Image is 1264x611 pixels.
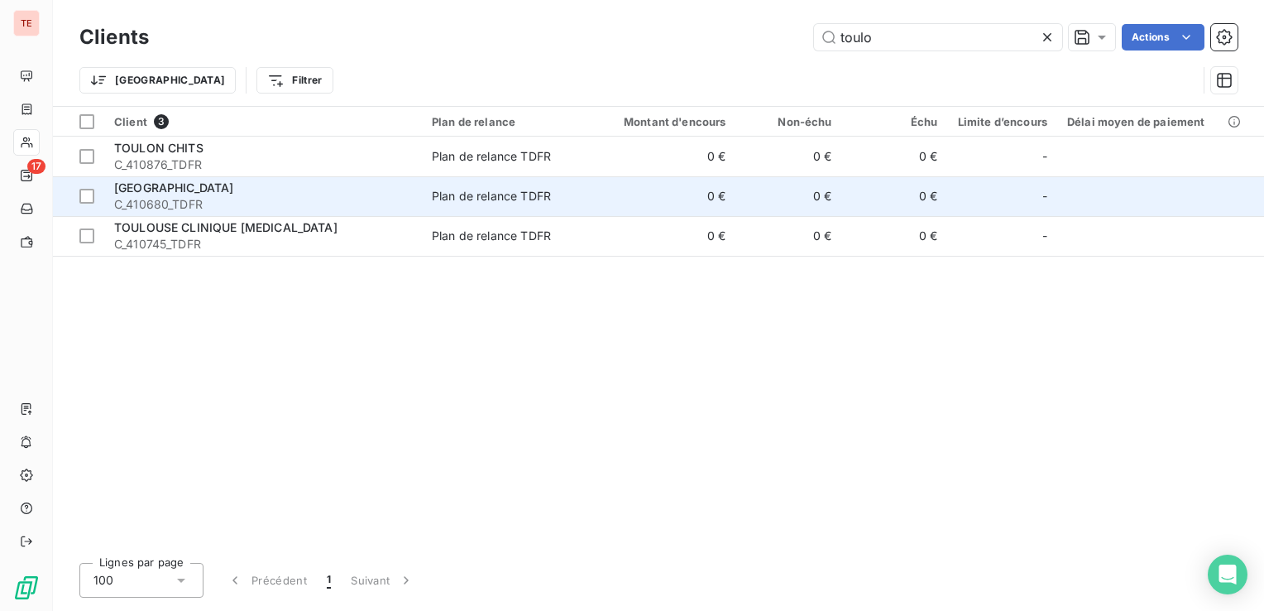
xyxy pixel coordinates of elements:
img: Logo LeanPay [13,575,40,601]
button: Précédent [217,563,317,598]
span: - [1042,228,1047,244]
span: - [1042,148,1047,165]
div: Limite d’encours [958,115,1047,128]
span: TOULOUSE CLINIQUE [MEDICAL_DATA] [114,220,338,234]
h3: Clients [79,22,149,52]
td: 0 € [736,176,842,216]
span: C_410680_TDFR [114,196,412,213]
div: TE [13,10,40,36]
button: 1 [317,563,341,598]
span: C_410876_TDFR [114,156,412,173]
div: Délai moyen de paiement [1067,115,1244,128]
div: Plan de relance TDFR [432,148,551,165]
div: Plan de relance TDFR [432,228,551,244]
input: Rechercher [814,24,1062,51]
span: [GEOGRAPHIC_DATA] [114,180,234,195]
span: 17 [27,159,45,174]
span: 1 [327,572,331,589]
div: Échu [852,115,938,128]
div: Non-échu [746,115,832,128]
span: Client [114,115,147,128]
td: 0 € [842,216,948,256]
span: 100 [93,572,113,589]
span: TOULON CHITS [114,141,203,155]
td: 0 € [736,216,842,256]
button: [GEOGRAPHIC_DATA] [79,67,236,94]
div: Plan de relance TDFR [432,188,551,204]
td: 0 € [736,137,842,176]
div: Open Intercom Messenger [1208,555,1247,594]
button: Actions [1122,24,1204,51]
td: 0 € [842,176,948,216]
span: 3 [154,114,169,129]
div: Montant d'encours [604,115,726,128]
td: 0 € [594,137,736,176]
button: Suivant [341,563,424,598]
td: 0 € [594,216,736,256]
td: 0 € [594,176,736,216]
div: Plan de relance [432,115,584,128]
span: C_410745_TDFR [114,236,412,253]
td: 0 € [842,137,948,176]
button: Filtrer [256,67,333,94]
span: - [1042,188,1047,204]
